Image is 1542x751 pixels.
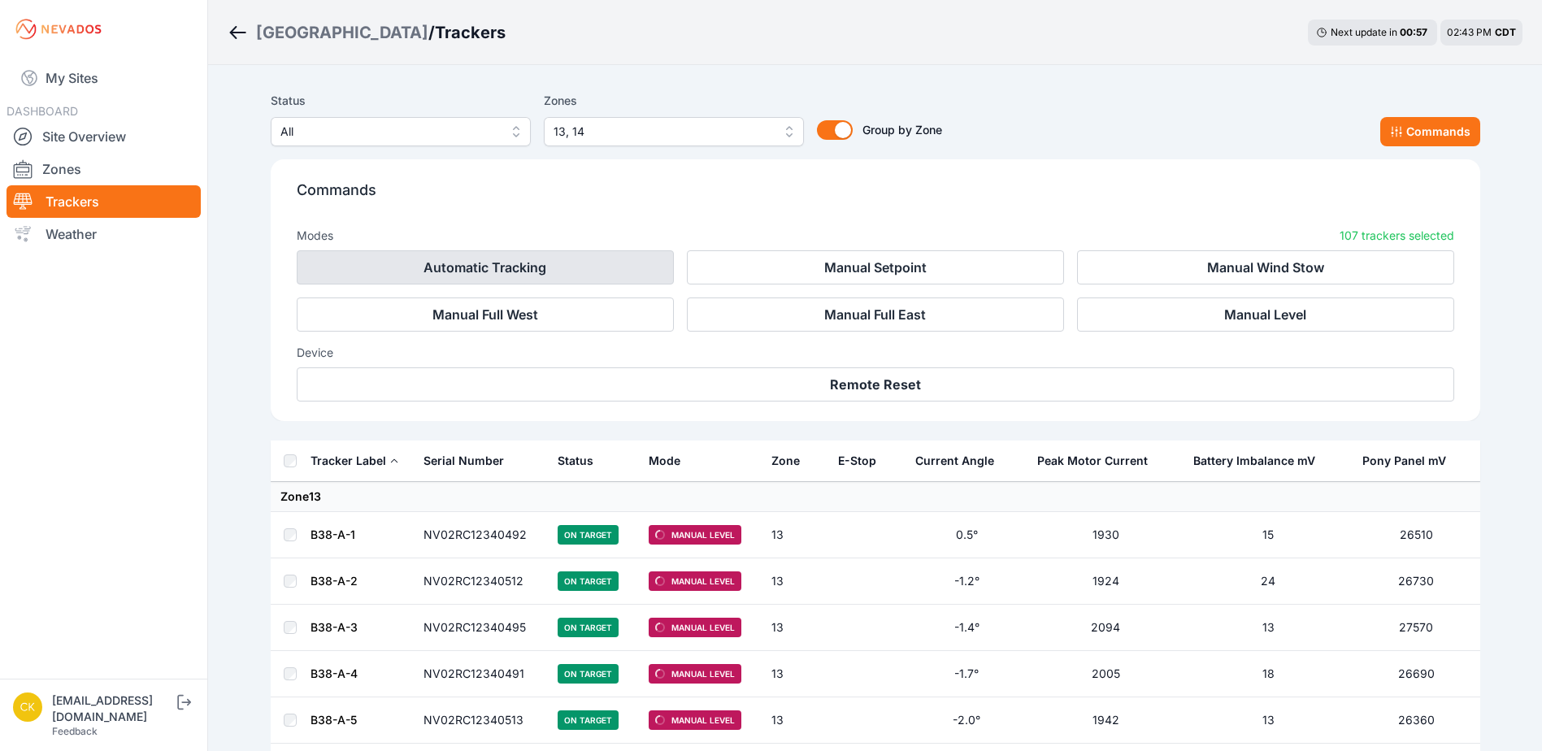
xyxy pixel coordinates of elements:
[1400,26,1429,39] div: 00 : 57
[1184,512,1353,558] td: 15
[687,297,1064,332] button: Manual Full East
[1193,453,1315,469] div: Battery Imbalance mV
[424,441,517,480] button: Serial Number
[1027,512,1184,558] td: 1930
[311,441,399,480] button: Tracker Label
[52,725,98,737] a: Feedback
[271,117,531,146] button: All
[906,558,1027,605] td: -1.2°
[228,11,506,54] nav: Breadcrumb
[1184,651,1353,697] td: 18
[1353,651,1479,697] td: 26690
[1353,512,1479,558] td: 26510
[649,710,741,730] span: Manual Level
[558,571,619,591] span: On Target
[52,692,174,725] div: [EMAIL_ADDRESS][DOMAIN_NAME]
[762,512,828,558] td: 13
[297,345,1454,361] h3: Device
[428,21,435,44] span: /
[558,453,593,469] div: Status
[7,120,201,153] a: Site Overview
[414,651,548,697] td: NV02RC12340491
[649,441,693,480] button: Mode
[915,441,1007,480] button: Current Angle
[906,651,1027,697] td: -1.7°
[297,297,674,332] button: Manual Full West
[297,367,1454,402] button: Remote Reset
[1027,697,1184,744] td: 1942
[649,453,680,469] div: Mode
[271,482,1480,512] td: Zone 13
[297,228,333,244] h3: Modes
[414,605,548,651] td: NV02RC12340495
[13,16,104,42] img: Nevados
[7,153,201,185] a: Zones
[1184,558,1353,605] td: 24
[838,453,876,469] div: E-Stop
[544,91,804,111] label: Zones
[649,664,741,684] span: Manual Level
[558,664,619,684] span: On Target
[13,692,42,722] img: ckent@prim.com
[838,441,889,480] button: E-Stop
[1362,453,1446,469] div: Pony Panel mV
[414,512,548,558] td: NV02RC12340492
[558,441,606,480] button: Status
[649,525,741,545] span: Manual Level
[558,618,619,637] span: On Target
[435,21,506,44] h3: Trackers
[906,697,1027,744] td: -2.0°
[311,453,386,469] div: Tracker Label
[280,122,498,141] span: All
[297,179,1454,215] p: Commands
[7,218,201,250] a: Weather
[1331,26,1397,38] span: Next update in
[1353,605,1479,651] td: 27570
[554,122,771,141] span: 13, 14
[297,250,674,284] button: Automatic Tracking
[687,250,1064,284] button: Manual Setpoint
[271,91,531,111] label: Status
[414,558,548,605] td: NV02RC12340512
[544,117,804,146] button: 13, 14
[311,620,358,634] a: B38-A-3
[414,697,548,744] td: NV02RC12340513
[906,605,1027,651] td: -1.4°
[649,571,741,591] span: Manual Level
[1447,26,1492,38] span: 02:43 PM
[762,605,828,651] td: 13
[256,21,428,44] a: [GEOGRAPHIC_DATA]
[1340,228,1454,244] p: 107 trackers selected
[915,453,994,469] div: Current Angle
[311,574,358,588] a: B38-A-2
[311,527,355,541] a: B38-A-1
[1193,441,1328,480] button: Battery Imbalance mV
[311,666,358,680] a: B38-A-4
[862,123,942,137] span: Group by Zone
[7,104,78,118] span: DASHBOARD
[558,525,619,545] span: On Target
[1027,558,1184,605] td: 1924
[762,697,828,744] td: 13
[1077,297,1454,332] button: Manual Level
[1362,441,1459,480] button: Pony Panel mV
[1184,697,1353,744] td: 13
[1077,250,1454,284] button: Manual Wind Stow
[771,441,813,480] button: Zone
[906,512,1027,558] td: 0.5°
[1380,117,1480,146] button: Commands
[762,558,828,605] td: 13
[771,453,800,469] div: Zone
[558,710,619,730] span: On Target
[1037,453,1148,469] div: Peak Motor Current
[1037,441,1161,480] button: Peak Motor Current
[7,59,201,98] a: My Sites
[311,713,357,727] a: B38-A-5
[1353,697,1479,744] td: 26360
[762,651,828,697] td: 13
[1184,605,1353,651] td: 13
[649,618,741,637] span: Manual Level
[424,453,504,469] div: Serial Number
[1495,26,1516,38] span: CDT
